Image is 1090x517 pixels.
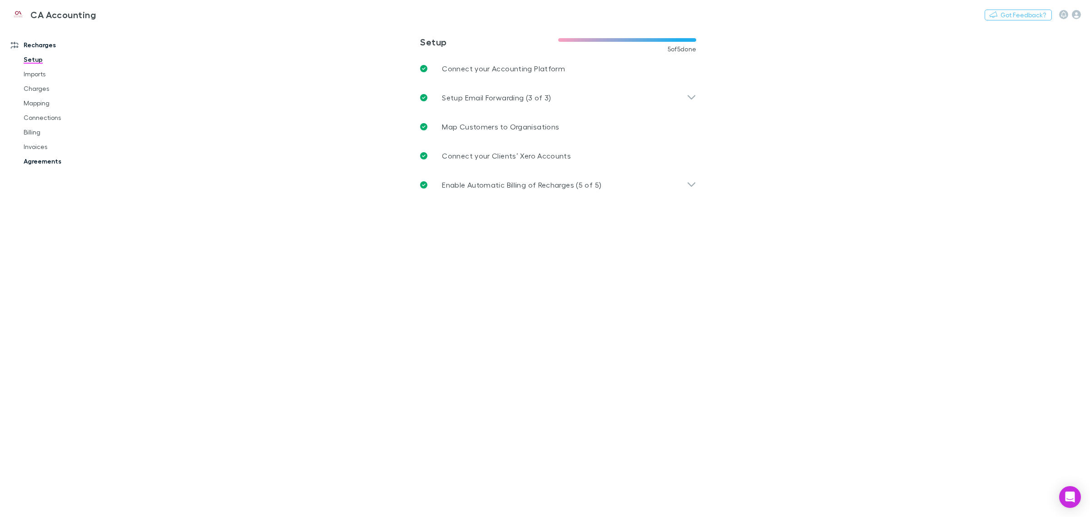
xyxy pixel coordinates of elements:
p: Connect your Clients’ Xero Accounts [442,150,571,161]
a: Mapping [15,96,128,110]
p: Connect your Accounting Platform [442,63,565,74]
div: Enable Automatic Billing of Recharges (5 of 5) [413,170,704,199]
a: Setup [15,52,128,67]
span: 5 of 5 done [668,45,697,53]
h3: Setup [420,36,558,47]
a: Billing [15,125,128,139]
a: Agreements [15,154,128,169]
a: Map Customers to Organisations [413,112,704,141]
div: Setup Email Forwarding (3 of 3) [413,83,704,112]
h3: CA Accounting [30,9,96,20]
a: Recharges [2,38,128,52]
a: Connections [15,110,128,125]
p: Enable Automatic Billing of Recharges (5 of 5) [442,179,601,190]
a: Connect your Accounting Platform [413,54,704,83]
button: Got Feedback? [985,10,1052,20]
div: Open Intercom Messenger [1059,486,1081,508]
a: Charges [15,81,128,96]
a: CA Accounting [4,4,101,25]
img: CA Accounting's Logo [9,9,27,20]
a: Imports [15,67,128,81]
a: Connect your Clients’ Xero Accounts [413,141,704,170]
p: Setup Email Forwarding (3 of 3) [442,92,551,103]
a: Invoices [15,139,128,154]
p: Map Customers to Organisations [442,121,559,132]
